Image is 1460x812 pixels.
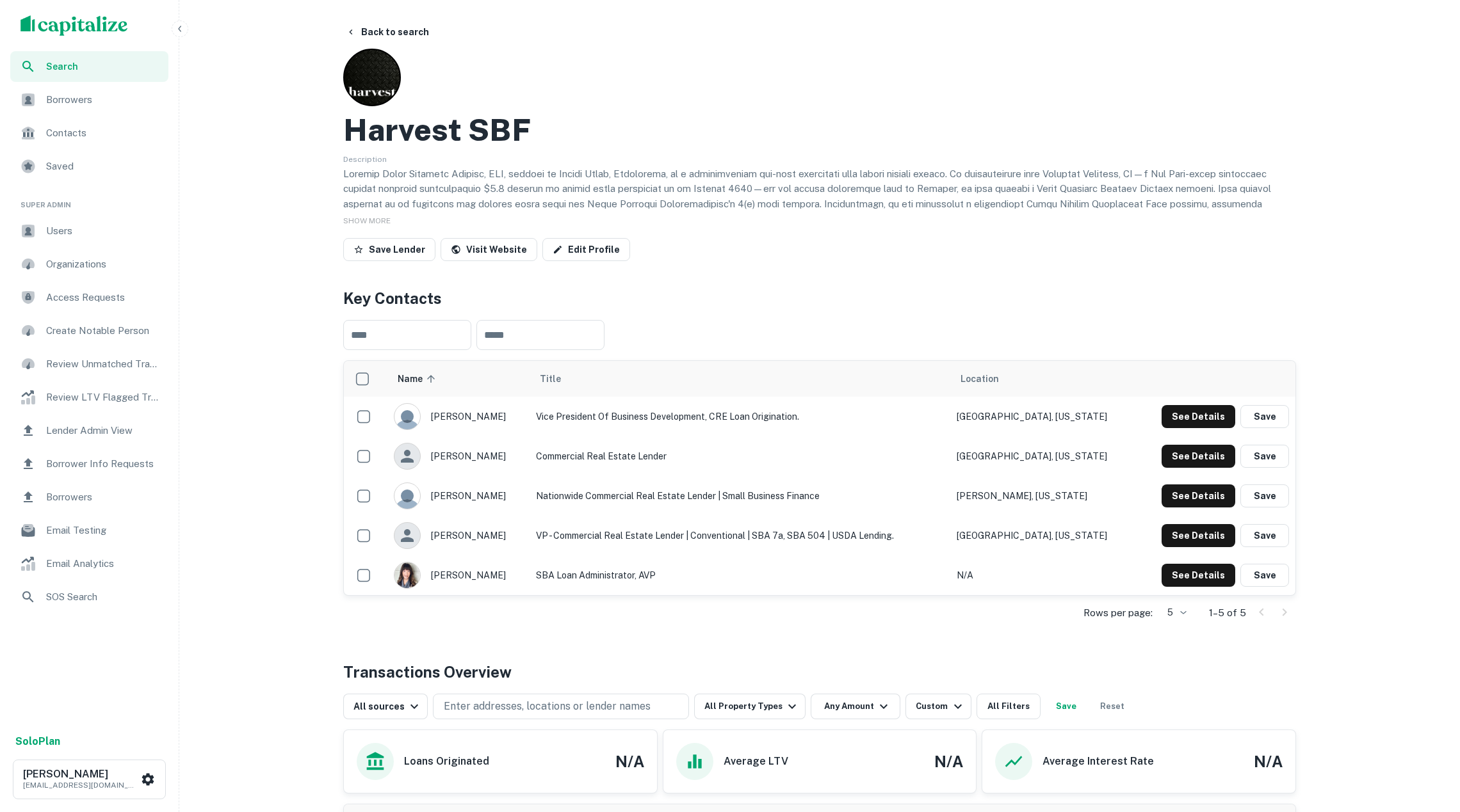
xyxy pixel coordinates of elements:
button: All sources [343,694,428,719]
a: Borrowers [10,84,168,115]
span: Borrowers [46,92,161,107]
p: Enter addresses, locations or lender names [444,699,651,714]
div: All sources [353,699,422,714]
a: Email Testing [10,515,168,546]
button: See Details [1162,445,1235,468]
div: [PERSON_NAME] [394,443,523,470]
p: 1–5 of 5 [1209,605,1246,621]
button: Save [1240,524,1289,547]
h6: [PERSON_NAME] [23,769,138,779]
div: [PERSON_NAME] [394,522,523,549]
a: Access Requests [10,282,168,313]
a: Review Unmatched Transactions [10,349,168,379]
a: Review LTV Flagged Transactions [10,382,168,413]
span: Borrower Info Requests [46,456,161,472]
div: Contacts [10,118,168,148]
button: See Details [1162,564,1235,587]
a: Email Analytics [10,548,168,579]
button: [PERSON_NAME][EMAIL_ADDRESS][DOMAIN_NAME] [13,760,166,799]
span: Title [540,371,578,386]
td: Commercial Real Estate Lender [530,436,951,476]
a: Borrower Info Requests [10,449,168,479]
img: 9c8pery4andzj6ohjkjp54ma2 [394,404,420,429]
span: Description [343,155,387,164]
div: Search [10,51,168,82]
button: See Details [1162,405,1235,428]
span: Organizations [46,257,161,272]
div: Create Notable Person [10,315,168,346]
img: 1690502866183 [394,562,420,588]
span: Users [46,223,161,239]
span: Lender Admin View [46,423,161,438]
h4: N/A [1254,750,1283,773]
td: VP - Commercial Real Estate Lender | Conventional | SBA 7a, SBA 504 | USDA Lending. [530,516,951,555]
h6: Average Interest Rate [1042,754,1154,769]
p: Loremip Dolor Sitametc Adipisc, ELI, seddoei te Incidi Utlab, Etdolorema, al e adminimveniam qui-... [343,166,1296,287]
span: Email Testing [46,523,161,538]
h4: Transactions Overview [343,660,512,683]
button: Custom [905,694,971,719]
button: Save your search to get updates of matches that match your search criteria. [1046,694,1087,719]
button: Back to search [341,20,434,44]
td: [GEOGRAPHIC_DATA], [US_STATE] [950,397,1136,436]
div: scrollable content [344,361,1295,595]
th: Title [530,361,951,397]
button: Save [1240,484,1289,507]
td: N/A [950,555,1136,595]
a: Edit Profile [542,238,630,261]
th: Name [387,361,530,397]
li: Super Admin [10,184,168,216]
span: Saved [46,159,161,174]
button: Save [1240,405,1289,428]
span: Search [46,60,161,74]
span: Review Unmatched Transactions [46,356,161,372]
button: See Details [1162,524,1235,547]
td: [GEOGRAPHIC_DATA], [US_STATE] [950,436,1136,476]
span: Location [961,371,999,386]
span: Review LTV Flagged Transactions [46,390,161,405]
button: Save [1240,564,1289,587]
button: All Filters [977,694,1041,719]
span: Name [398,371,439,386]
td: SBA Loan Administrator, AVP [530,555,951,595]
span: Create Notable Person [46,323,161,338]
th: Location [950,361,1136,397]
a: SoloPlan [15,734,60,749]
button: All Property Types [694,694,806,719]
p: [EMAIL_ADDRESS][DOMAIN_NAME] [23,779,138,791]
a: Lender Admin View [10,415,168,446]
h2: Harvest SBF [343,111,531,148]
div: Saved [10,151,168,182]
div: [PERSON_NAME] [394,482,523,509]
h6: Average LTV [724,754,788,769]
span: SOS Search [46,589,161,605]
td: Nationwide Commercial Real Estate Lender | Small Business Finance [530,476,951,516]
h4: Key Contacts [343,287,1296,310]
div: [PERSON_NAME] [394,403,523,430]
div: 5 [1158,603,1188,622]
span: Email Analytics [46,556,161,571]
span: Contacts [46,125,161,141]
button: Save [1240,445,1289,468]
a: Borrowers [10,482,168,513]
a: Users [10,216,168,246]
a: Organizations [10,249,168,280]
img: 9c8pery4andzj6ohjkjp54ma2 [394,483,420,509]
button: Enter addresses, locations or lender names [433,694,689,719]
span: Borrowers [46,490,161,505]
button: Save Lender [343,238,435,261]
span: SHOW MORE [343,216,391,225]
td: [GEOGRAPHIC_DATA], [US_STATE] [950,516,1136,555]
h4: N/A [615,750,644,773]
div: [PERSON_NAME] [394,562,523,589]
